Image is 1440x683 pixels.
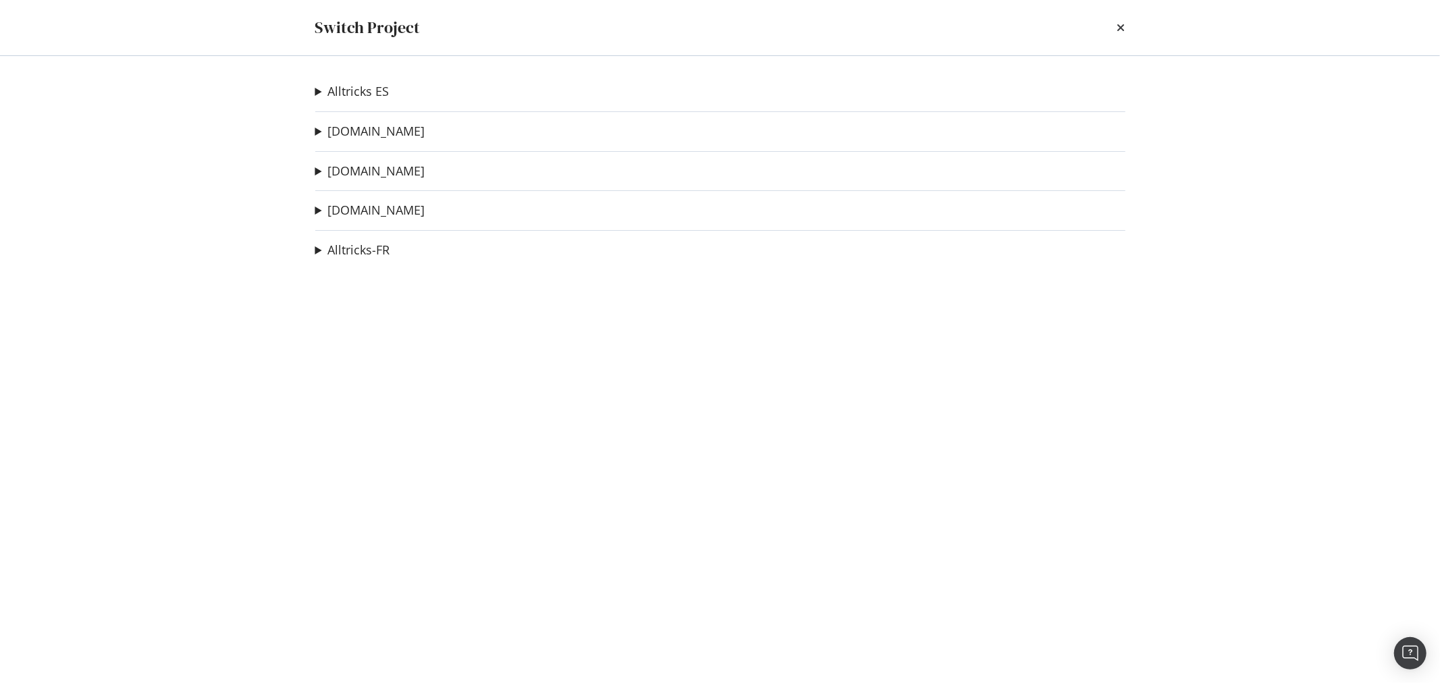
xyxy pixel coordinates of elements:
div: Open Intercom Messenger [1394,637,1426,670]
div: Switch Project [315,16,421,39]
a: Alltricks-FR [328,243,390,257]
summary: [DOMAIN_NAME] [315,163,425,180]
summary: [DOMAIN_NAME] [315,202,425,219]
summary: Alltricks ES [315,83,390,101]
a: [DOMAIN_NAME] [328,203,425,217]
a: [DOMAIN_NAME] [328,124,425,138]
a: Alltricks ES [328,84,390,99]
div: times [1117,16,1125,39]
summary: [DOMAIN_NAME] [315,123,425,140]
summary: Alltricks-FR [315,242,390,259]
a: [DOMAIN_NAME] [328,164,425,178]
